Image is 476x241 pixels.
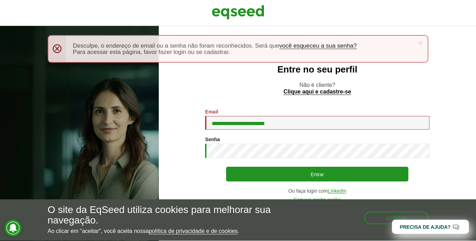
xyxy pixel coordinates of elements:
[173,64,462,75] h2: Entre no seu perfil
[205,109,218,114] label: Email
[226,167,408,181] button: Entrar
[279,43,357,49] a: você esqueceu a sua senha?
[418,39,422,47] a: ×
[48,228,276,235] p: Ao clicar em "aceitar", você aceita nossa .
[328,188,346,194] a: LinkedIn
[294,197,341,202] a: Esqueci minha senha
[205,188,429,194] div: Ou faça login com
[284,89,351,95] a: Clique aqui e cadastre-se
[173,82,462,95] p: Não é cliente?
[205,137,220,142] label: Senha
[149,229,238,235] a: política de privacidade e de cookies
[212,4,264,21] img: EqSeed Logo
[364,212,429,224] button: Aceitar
[48,205,276,226] h5: O site da EqSeed utiliza cookies para melhorar sua navegação.
[73,49,414,55] li: Para acessar esta página, favor fazer login ou se cadastrar.
[73,43,414,49] li: Desculpe, o endereço de email ou a senha não foram reconhecidos. Será que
